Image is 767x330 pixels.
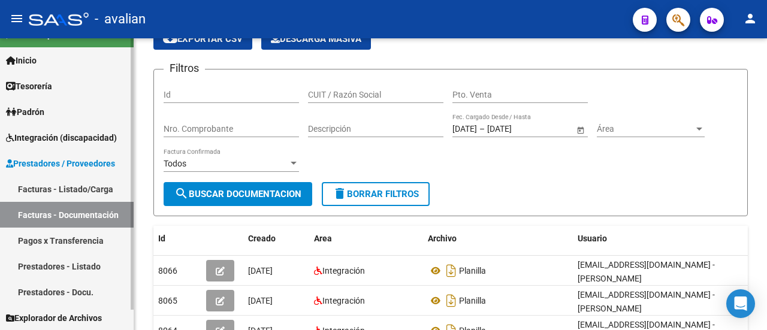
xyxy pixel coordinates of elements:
[6,311,102,325] span: Explorador de Archivos
[322,182,430,206] button: Borrar Filtros
[95,6,146,32] span: - avalian
[6,157,115,170] span: Prestadores / Proveedores
[322,296,365,305] span: Integración
[452,124,477,134] input: Fecha inicio
[248,296,273,305] span: [DATE]
[153,226,201,252] datatable-header-cell: Id
[333,186,347,201] mat-icon: delete
[164,60,205,77] h3: Filtros
[271,34,361,44] span: Descarga Masiva
[243,226,309,252] datatable-header-cell: Creado
[479,124,485,134] span: –
[158,266,177,275] span: 8066
[158,296,177,305] span: 8065
[6,80,52,93] span: Tesorería
[158,234,165,243] span: Id
[459,296,486,305] span: Planilla
[248,234,276,243] span: Creado
[261,28,371,50] app-download-masive: Descarga masiva de comprobantes (adjuntos)
[6,105,44,119] span: Padrón
[163,34,243,44] span: Exportar CSV
[597,124,694,134] span: Área
[6,131,117,144] span: Integración (discapacidad)
[6,54,37,67] span: Inicio
[309,226,423,252] datatable-header-cell: Area
[743,11,757,26] mat-icon: person
[174,186,189,201] mat-icon: search
[487,124,546,134] input: Fecha fin
[423,226,573,252] datatable-header-cell: Archivo
[174,189,301,199] span: Buscar Documentacion
[10,11,24,26] mat-icon: menu
[459,266,486,275] span: Planilla
[261,28,371,50] button: Descarga Masiva
[573,226,753,252] datatable-header-cell: Usuario
[333,189,419,199] span: Borrar Filtros
[574,123,587,136] button: Open calendar
[443,291,459,310] i: Descargar documento
[164,159,186,168] span: Todos
[248,266,273,275] span: [DATE]
[428,234,457,243] span: Archivo
[153,28,252,50] button: Exportar CSV
[578,234,607,243] span: Usuario
[578,290,715,313] span: [EMAIL_ADDRESS][DOMAIN_NAME] - [PERSON_NAME]
[163,31,177,46] mat-icon: cloud_download
[322,266,365,275] span: Integración
[578,260,715,283] span: [EMAIL_ADDRESS][DOMAIN_NAME] - [PERSON_NAME]
[164,182,312,206] button: Buscar Documentacion
[726,289,755,318] div: Open Intercom Messenger
[443,261,459,280] i: Descargar documento
[314,234,332,243] span: Area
